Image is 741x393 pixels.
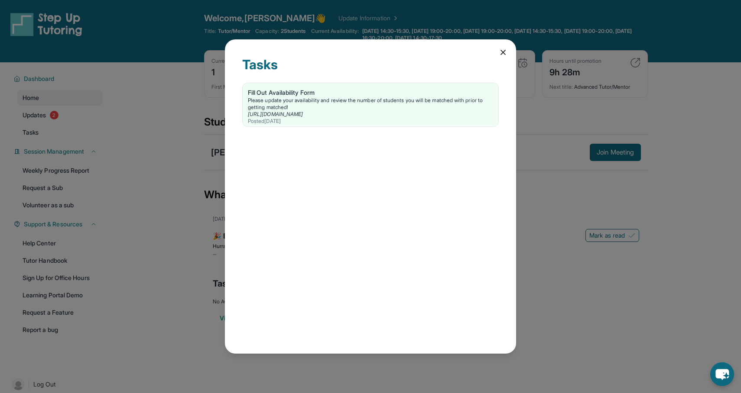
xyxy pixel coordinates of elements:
[710,362,734,386] button: chat-button
[248,88,493,97] div: Fill Out Availability Form
[248,118,493,125] div: Posted [DATE]
[243,83,498,126] a: Fill Out Availability FormPlease update your availability and review the number of students you w...
[242,57,499,83] div: Tasks
[248,97,493,111] div: Please update your availability and review the number of students you will be matched with prior ...
[248,111,303,117] a: [URL][DOMAIN_NAME]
